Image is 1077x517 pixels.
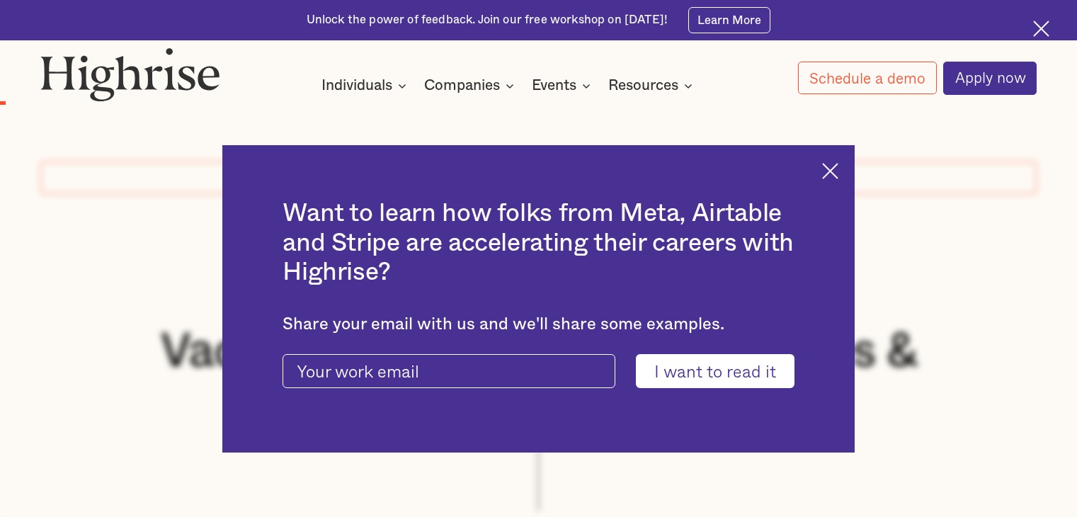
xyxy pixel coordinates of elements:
img: Cross icon [822,163,838,179]
div: Companies [424,77,518,94]
div: Companies [424,77,500,94]
div: Individuals [321,77,392,94]
div: Resources [608,77,697,94]
div: Individuals [321,77,411,94]
div: Resources [608,77,678,94]
div: Share your email with us and we'll share some examples. [283,314,794,334]
h2: Want to learn how folks from Meta, Airtable and Stripe are accelerating their careers with Highrise? [283,199,794,287]
div: Events [532,77,595,94]
a: Apply now [943,62,1037,95]
div: Events [532,77,576,94]
img: Highrise logo [40,47,220,102]
form: current-ascender-blog-article-modal-form [283,354,794,388]
div: Unlock the power of feedback. Join our free workshop on [DATE]! [307,12,668,28]
input: Your work email [283,354,615,388]
a: Schedule a demo [798,62,937,94]
img: Cross icon [1033,21,1049,37]
input: I want to read it [636,354,794,388]
a: Learn More [688,7,771,33]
